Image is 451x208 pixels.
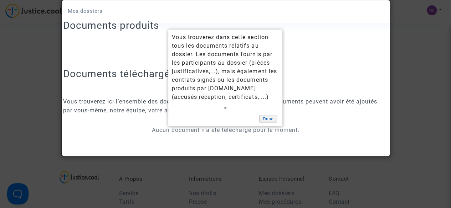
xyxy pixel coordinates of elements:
[63,68,388,80] h2: Documents téléchargés
[172,33,279,101] div: Vous trouverez dans cette section tous les documents relatifs au dossier. Les documents fournis p...
[63,98,377,114] span: Vous trouverez ici l’ensemble des documents relatifs à votre dossier. Ces documents peuvent avoir...
[63,126,388,134] p: Aucun document n'a été téléchargé pour le moment.
[63,19,388,32] h2: Documents produits
[259,115,277,122] a: Done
